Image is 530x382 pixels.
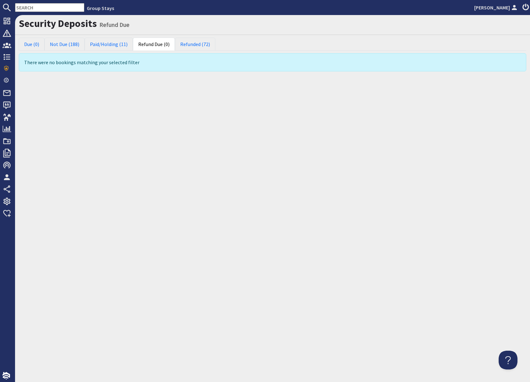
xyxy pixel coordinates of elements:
[19,38,45,51] a: Due (0)
[45,38,85,51] a: Not Due (188)
[499,351,517,369] iframe: Toggle Customer Support
[19,53,526,71] div: There were no bookings matching your selected filter
[19,17,97,30] a: Security Deposits
[15,3,84,12] input: SEARCH
[175,38,215,51] a: Refunded (72)
[85,38,133,51] a: Paid/Holding (11)
[474,4,519,11] a: [PERSON_NAME]
[97,21,129,28] small: Refund Due
[133,38,175,51] a: Refund Due (0)
[3,372,10,379] img: staytech_i_w-64f4e8e9ee0a9c174fd5317b4b171b261742d2d393467e5bdba4413f4f884c10.svg
[87,5,114,11] a: Group Stays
